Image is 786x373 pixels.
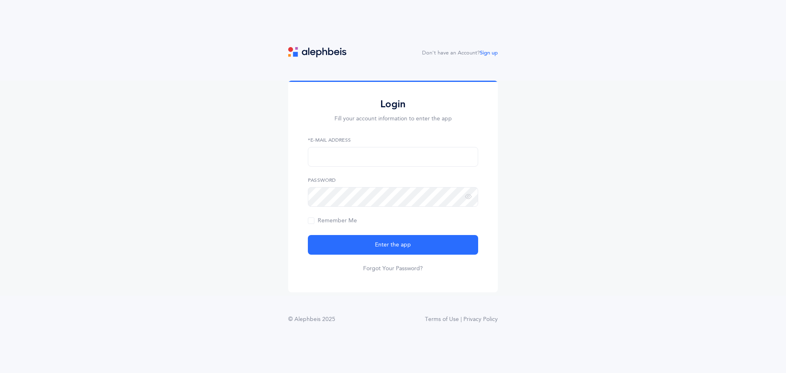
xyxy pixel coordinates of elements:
span: Enter the app [375,241,411,249]
a: Sign up [480,50,498,56]
h2: Login [308,98,478,111]
a: Terms of Use | Privacy Policy [425,315,498,324]
div: © Alephbeis 2025 [288,315,335,324]
span: Remember Me [308,217,357,224]
button: Enter the app [308,235,478,255]
a: Forgot Your Password? [363,264,423,273]
label: Password [308,176,478,184]
p: Fill your account information to enter the app [308,115,478,123]
label: *E-Mail Address [308,136,478,144]
img: logo.svg [288,47,346,57]
div: Don't have an Account? [422,49,498,57]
